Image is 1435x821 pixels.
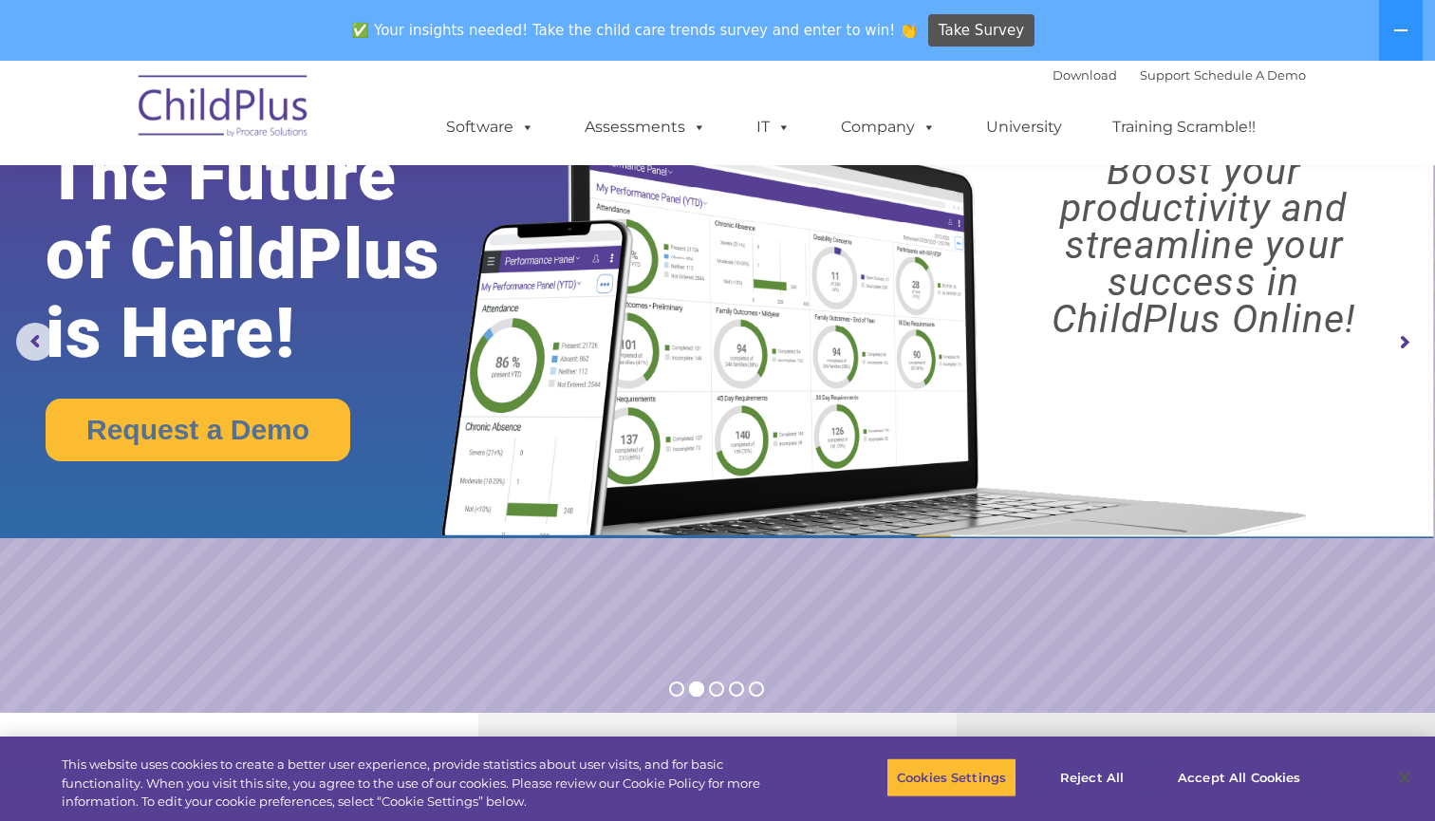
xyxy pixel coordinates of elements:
span: Take Survey [939,14,1024,47]
img: ChildPlus by Procare Solutions [129,62,319,157]
a: Request a Demo [46,399,350,461]
button: Close [1384,756,1426,798]
a: Training Scramble!! [1093,108,1275,146]
a: Company [822,108,955,146]
a: Support [1140,67,1190,83]
a: Software [427,108,553,146]
font: | [1053,67,1306,83]
span: ✅ Your insights needed! Take the child care trends survey and enter to win! 👏 [345,12,925,49]
button: Cookies Settings [886,757,1016,797]
button: Accept All Cookies [1167,757,1311,797]
rs-layer: Boost your productivity and streamline your success in ChildPlus Online! [991,153,1417,338]
a: IT [737,108,810,146]
button: Reject All [1033,757,1151,797]
div: This website uses cookies to create a better user experience, provide statistics about user visit... [62,756,790,812]
a: Schedule A Demo [1194,67,1306,83]
a: Assessments [566,108,725,146]
a: Download [1053,67,1117,83]
a: University [967,108,1081,146]
rs-layer: The Future of ChildPlus is Here! [46,137,504,373]
a: Take Survey [928,14,1035,47]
